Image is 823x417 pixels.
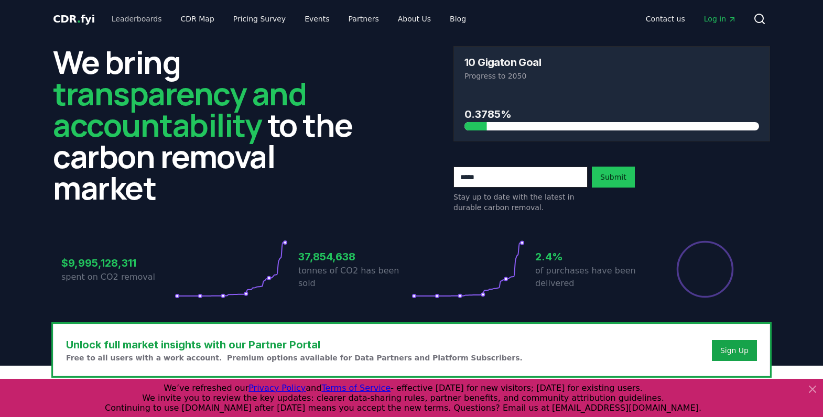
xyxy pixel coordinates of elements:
[53,46,370,203] h2: We bring to the carbon removal market
[637,9,694,28] a: Contact us
[464,106,759,122] h3: 0.3785%
[389,9,439,28] a: About Us
[61,255,175,271] h3: $9,995,128,311
[66,337,523,353] h3: Unlock full market insights with our Partner Portal
[453,192,588,213] p: Stay up to date with the latest in durable carbon removal.
[592,167,635,188] button: Submit
[103,9,170,28] a: Leaderboards
[637,9,745,28] nav: Main
[535,265,648,290] p: of purchases have been delivered
[464,71,759,81] p: Progress to 2050
[103,9,474,28] nav: Main
[53,72,306,146] span: transparency and accountability
[53,12,95,26] a: CDR.fyi
[298,249,411,265] h3: 37,854,638
[704,14,737,24] span: Log in
[720,345,749,356] a: Sign Up
[77,13,81,25] span: .
[441,9,474,28] a: Blog
[535,249,648,265] h3: 2.4%
[340,9,387,28] a: Partners
[676,240,734,299] div: Percentage of sales delivered
[298,265,411,290] p: tonnes of CO2 has been sold
[696,9,745,28] a: Log in
[296,9,338,28] a: Events
[61,271,175,283] p: spent on CO2 removal
[172,9,223,28] a: CDR Map
[53,13,95,25] span: CDR fyi
[464,57,541,68] h3: 10 Gigaton Goal
[66,353,523,363] p: Free to all users with a work account. Premium options available for Data Partners and Platform S...
[225,9,294,28] a: Pricing Survey
[712,340,757,361] button: Sign Up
